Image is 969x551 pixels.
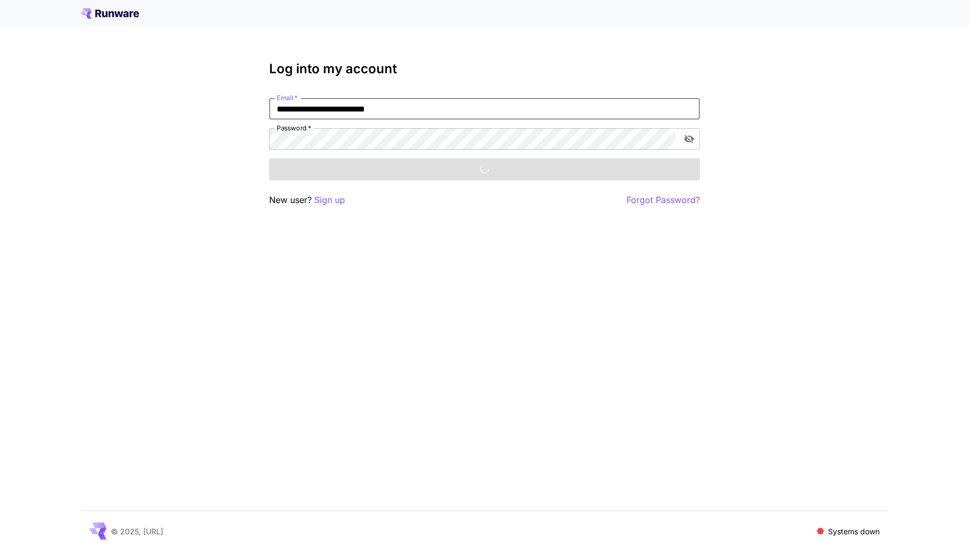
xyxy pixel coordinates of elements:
[828,526,880,537] p: Systems down
[627,193,700,207] button: Forgot Password?
[679,129,699,149] button: toggle password visibility
[269,61,700,76] h3: Log into my account
[314,193,345,207] button: Sign up
[269,193,345,207] p: New user?
[277,93,298,102] label: Email
[111,526,163,537] p: © 2025, [URL]
[277,123,311,132] label: Password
